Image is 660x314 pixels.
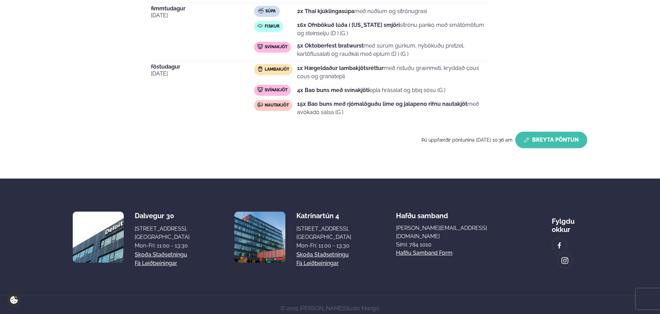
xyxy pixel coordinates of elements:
[135,242,190,250] div: Mon-Fri: 11:00 - 13:30
[257,87,263,92] img: pork.svg
[296,225,351,241] div: [STREET_ADDRESS], [GEOGRAPHIC_DATA]
[558,253,572,268] a: image alt
[135,225,190,241] div: [STREET_ADDRESS], [GEOGRAPHIC_DATA]
[297,21,489,38] p: sítrónu panko með smátómötum og steinselju (D ) (G )
[265,67,289,72] span: Lambakjöt
[297,65,384,71] strong: 1x Hægeldaður lambakjötsréttur
[552,238,567,253] a: image alt
[258,8,264,13] img: soup.svg
[297,22,400,28] strong: 16x Ofnbökuð lúða í [US_STATE] smjöri
[73,212,124,263] img: image alt
[297,100,489,117] p: með avókadó salsa (G )
[297,42,489,58] p: með súrum gúrkum, nýbökuðu pretzel, kartöflusalati og rauðkál með eplum (D ) (G )
[265,88,287,93] span: Svínakjöt
[422,137,512,143] span: Þú uppfærðir pöntunina [DATE] 10:36 am
[297,86,445,94] p: epla hrásalat og bbq sósu (G )
[396,249,453,257] a: Hafðu samband form
[234,212,285,263] img: image alt
[396,241,507,249] p: Sími: 784 1010
[515,132,587,148] button: Breyta Pöntun
[265,103,289,108] span: Nautakjöt
[135,212,190,220] div: Dalvegur 30
[296,242,351,250] div: Mon-Fri: 11:00 - 13:30
[297,87,369,93] strong: 4x Bao buns með svínakjöti
[281,305,379,312] span: © 2025 [PERSON_NAME]
[151,11,254,20] span: [DATE]
[265,9,276,14] span: Súpa
[297,8,354,14] strong: 2x Thai kjúklingasúpa
[297,64,489,81] p: með ristuðu grænmeti, kryddað cous cous og granatepli
[135,259,177,267] a: Fá leiðbeiningar
[257,44,263,49] img: pork.svg
[151,70,254,78] span: [DATE]
[135,251,187,259] a: Skoða staðsetningu
[396,224,507,241] a: [PERSON_NAME][EMAIL_ADDRESS][DOMAIN_NAME]
[344,305,379,312] a: Studio Mango
[297,101,467,107] strong: 15x Bao buns með rjómalöguðu lime og jalapeno rifnu nautakjöt
[297,42,364,49] strong: 5x Oktoberfest bratwurst
[151,64,254,70] span: föstudagur
[257,23,263,29] img: fish.svg
[257,66,263,72] img: Lamb.svg
[297,7,427,16] p: með núðlum og sítrónugrasi
[257,102,263,108] img: beef.svg
[296,212,351,220] div: Katrínartún 4
[561,257,569,265] img: image alt
[265,24,280,29] span: Fiskur
[296,251,349,259] a: Skoða staðsetningu
[396,206,448,220] span: Hafðu samband
[151,6,254,11] span: fimmtudagur
[552,212,587,234] div: Fylgdu okkur
[7,293,21,307] a: Cookie settings
[265,44,287,50] span: Svínakjöt
[556,242,563,250] img: image alt
[296,259,339,267] a: Fá leiðbeiningar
